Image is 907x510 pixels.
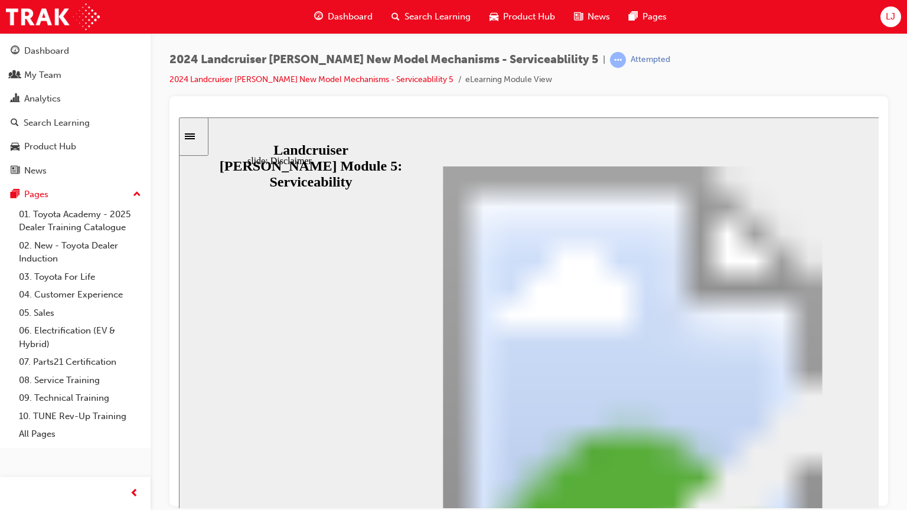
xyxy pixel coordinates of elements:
span: car-icon [11,142,19,152]
span: | [603,53,605,67]
a: Search Learning [5,112,146,134]
span: car-icon [490,9,498,24]
button: Pages [5,184,146,205]
span: news-icon [574,9,583,24]
span: LJ [886,10,895,24]
a: search-iconSearch Learning [382,5,480,29]
a: car-iconProduct Hub [480,5,565,29]
a: Dashboard [5,40,146,62]
button: DashboardMy TeamAnalyticsSearch LearningProduct HubNews [5,38,146,184]
a: My Team [5,64,146,86]
span: Product Hub [503,10,555,24]
li: eLearning Module View [465,73,552,87]
a: 2024 Landcruiser [PERSON_NAME] New Model Mechanisms - Serviceablility 5 [169,74,453,84]
span: Dashboard [328,10,373,24]
span: up-icon [133,187,141,202]
a: Product Hub [5,136,146,158]
div: News [24,164,47,178]
a: Analytics [5,88,146,110]
a: 06. Electrification (EV & Hybrid) [14,322,146,353]
a: News [5,160,146,182]
div: My Team [24,68,61,82]
a: 10. TUNE Rev-Up Training [14,407,146,426]
span: guage-icon [11,46,19,57]
span: 2024 Landcruiser [PERSON_NAME] New Model Mechanisms - Serviceablility 5 [169,53,598,67]
span: guage-icon [314,9,323,24]
span: pages-icon [629,9,638,24]
a: 04. Customer Experience [14,286,146,304]
a: 05. Sales [14,304,146,322]
a: 07. Parts21 Certification [14,353,146,371]
a: 02. New - Toyota Dealer Induction [14,237,146,268]
span: News [588,10,610,24]
div: Search Learning [24,116,90,130]
span: Pages [642,10,667,24]
div: Pages [24,188,48,201]
a: news-iconNews [565,5,619,29]
span: prev-icon [130,486,139,501]
a: All Pages [14,425,146,443]
a: 01. Toyota Academy - 2025 Dealer Training Catalogue [14,205,146,237]
span: learningRecordVerb_ATTEMPT-icon [610,52,626,68]
span: chart-icon [11,94,19,104]
span: search-icon [391,9,400,24]
div: Attempted [631,54,670,66]
a: pages-iconPages [619,5,676,29]
img: Trak [6,4,100,30]
a: guage-iconDashboard [305,5,382,29]
a: 09. Technical Training [14,389,146,407]
span: people-icon [11,70,19,81]
div: Product Hub [24,140,76,153]
a: 03. Toyota For Life [14,268,146,286]
div: Dashboard [24,44,69,58]
span: Search Learning [404,10,471,24]
span: news-icon [11,166,19,176]
span: pages-icon [11,189,19,200]
a: 08. Service Training [14,371,146,390]
span: search-icon [11,118,19,129]
div: Analytics [24,92,61,106]
button: LJ [880,6,901,27]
